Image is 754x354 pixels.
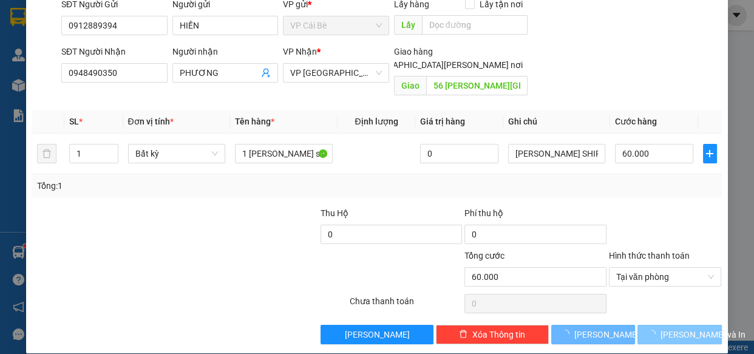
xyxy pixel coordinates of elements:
input: Ghi Chú [508,144,606,163]
span: Tên hàng [235,117,274,126]
span: Xóa Thông tin [472,328,525,341]
span: Lấy [394,15,422,35]
span: [PERSON_NAME] và In [661,328,746,341]
input: Dọc đường [422,15,528,35]
span: Tại văn phòng [616,268,715,286]
button: [PERSON_NAME] và In [637,325,721,344]
span: Thu Hộ [321,208,348,218]
span: [PERSON_NAME] [345,328,410,341]
span: Rồi : [9,80,29,92]
div: Tổng: 1 [37,179,292,192]
button: plus [703,144,717,163]
span: VP Nhận [283,47,317,56]
label: Hình thức thanh toán [609,251,690,260]
span: Định lượng [355,117,398,126]
span: loading [561,330,574,338]
span: Tổng cước [464,251,504,260]
span: SL [69,117,79,126]
button: [PERSON_NAME] [551,325,635,344]
th: Ghi chú [503,110,611,134]
div: SĐT Người Nhận [61,45,168,58]
span: VP Cái Bè [290,16,382,35]
div: HÂN [104,39,227,54]
span: Gửi: [10,12,29,24]
div: Người nhận [172,45,279,58]
span: [GEOGRAPHIC_DATA][PERSON_NAME] nơi [357,58,528,72]
input: VD: Bàn, Ghế [235,144,333,163]
div: Phí thu hộ [464,206,606,225]
span: Giao [394,76,426,95]
span: Giao hàng [394,47,433,56]
div: HIẾU [10,25,95,39]
span: Nhận: [104,12,133,24]
span: Đơn vị tính [128,117,174,126]
span: plus [704,149,716,158]
input: 0 [420,144,498,163]
span: user-add [261,68,271,78]
div: VP [GEOGRAPHIC_DATA] [104,10,227,39]
div: 0369543942 [104,54,227,71]
span: Cước hàng [615,117,657,126]
button: delete [37,144,56,163]
span: Bất kỳ [135,145,219,163]
span: [PERSON_NAME] [574,328,639,341]
div: Chưa thanh toán [348,294,464,316]
span: Giá trị hàng [420,117,465,126]
span: VP Sài Gòn [290,64,382,82]
div: 0338091496 [10,39,95,56]
div: VP Cái Bè [10,10,95,25]
button: [PERSON_NAME] [321,325,433,344]
button: deleteXóa Thông tin [436,325,549,344]
span: delete [459,330,467,339]
div: 20.000 [9,78,97,93]
input: Dọc đường [426,76,528,95]
span: loading [647,330,661,338]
